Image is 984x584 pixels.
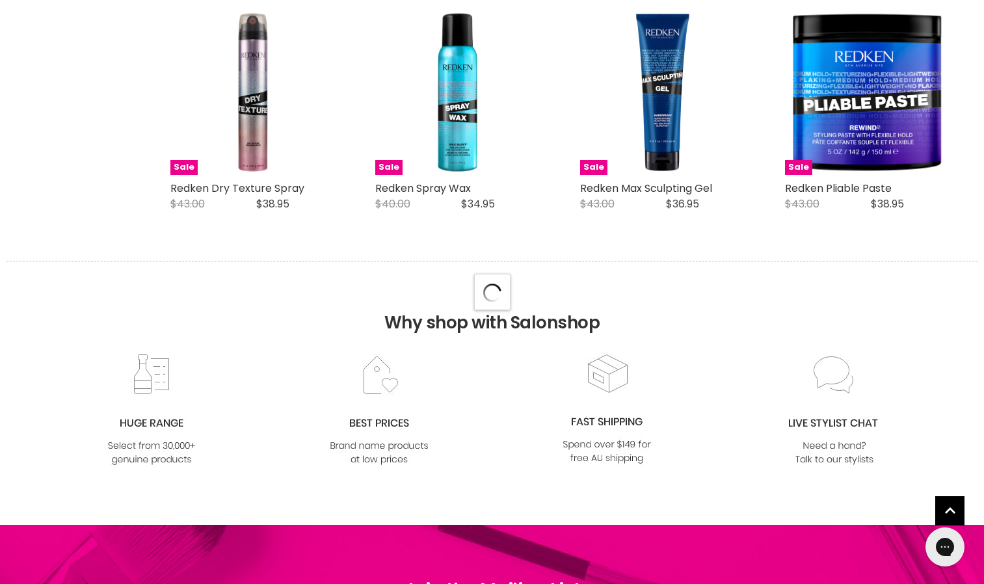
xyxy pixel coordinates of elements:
[785,160,812,175] span: Sale
[170,196,205,211] span: $43.00
[170,9,336,175] img: Redken Dry Texture Spray
[461,196,495,211] span: $34.95
[554,352,659,466] img: fast.jpg
[375,196,410,211] span: $40.00
[7,261,977,352] h2: Why shop with Salonshop
[375,9,541,175] a: Redken Spray Wax Redken Spray Wax Sale
[256,196,289,211] span: $38.95
[580,9,746,175] img: Redken Max Sculpting Gel
[919,523,971,571] iframe: Gorgias live chat messenger
[326,354,432,468] img: prices.jpg
[666,196,699,211] span: $36.95
[871,196,904,211] span: $38.95
[580,9,746,175] a: Redken Max Sculpting Gel Redken Max Sculpting Gel Sale
[375,181,471,196] a: Redken Spray Wax
[785,9,951,175] img: Redken Pliable Paste
[580,181,712,196] a: Redken Max Sculpting Gel
[375,9,541,175] img: Redken Spray Wax
[785,196,819,211] span: $43.00
[170,181,304,196] a: Redken Dry Texture Spray
[375,160,403,175] span: Sale
[785,181,892,196] a: Redken Pliable Paste
[170,9,336,175] a: Redken Dry Texture Spray Sale
[580,160,607,175] span: Sale
[170,160,198,175] span: Sale
[935,496,964,525] a: Back to top
[935,496,964,530] span: Back to top
[580,196,615,211] span: $43.00
[99,354,204,468] img: range2_8cf790d4-220e-469f-917d-a18fed3854b6.jpg
[785,9,951,175] a: Redken Pliable Paste Redken Pliable Paste Sale
[782,354,887,468] img: chat_c0a1c8f7-3133-4fc6-855f-7264552747f6.jpg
